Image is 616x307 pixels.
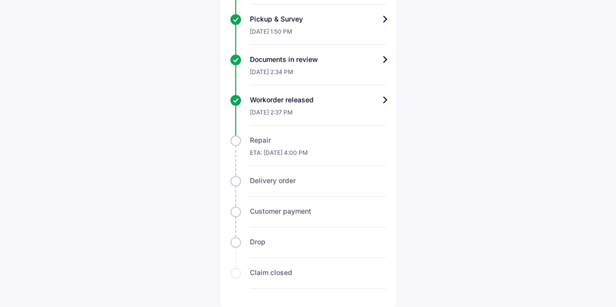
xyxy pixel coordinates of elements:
[250,95,386,105] div: Workorder released
[250,24,386,45] div: [DATE] 1:50 PM
[250,105,386,126] div: [DATE] 2:37 PM
[250,268,386,277] div: Claim closed
[250,14,386,24] div: Pickup & Survey
[250,145,386,166] div: ETA: [DATE] 4:00 PM
[250,206,386,216] div: Customer payment
[250,135,386,145] div: Repair
[250,237,386,247] div: Drop
[250,64,386,85] div: [DATE] 2:34 PM
[250,176,386,185] div: Delivery order
[250,54,386,64] div: Documents in review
